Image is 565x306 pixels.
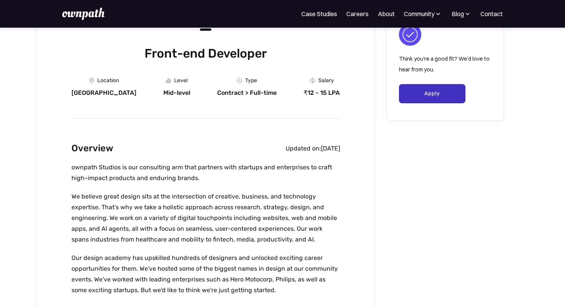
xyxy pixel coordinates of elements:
[174,78,188,84] div: Level
[399,53,491,75] p: Think you're a good fit? We'd love to hear from you.
[452,9,464,18] div: Blog
[89,78,94,84] img: Location Icon - Job Board X Webflow Template
[310,78,315,83] img: Money Icon - Job Board X Webflow Template
[71,45,340,62] h1: Front-end Developer
[286,145,321,152] div: Updated on:
[71,141,113,156] h2: Overview
[71,162,340,184] p: ownpath Studios is our consulting arm that partners with startups and enterprises to craft high-i...
[346,9,369,18] a: Careers
[301,9,337,18] a: Case Studies
[71,191,340,245] p: We believe great design sits at the intersection of creative, business, and technology expertise....
[217,89,277,97] div: Contract > Full-time
[71,89,136,97] div: [GEOGRAPHIC_DATA]
[480,9,503,18] a: Contact
[97,78,119,84] div: Location
[304,89,340,97] div: ₹12 - 15 LPA
[451,9,471,18] div: Blog
[404,9,434,18] div: Community
[404,9,442,18] div: Community
[318,78,334,84] div: Salary
[163,89,190,97] div: Mid-level
[237,78,242,83] img: Clock Icon - Job Board X Webflow Template
[71,253,340,296] p: Our design academy has upskilled hundreds of designers and unlocked exciting career opportunities...
[378,9,395,18] a: About
[399,84,465,103] a: Apply
[166,78,171,83] img: Graph Icon - Job Board X Webflow Template
[245,78,257,84] div: Type
[321,145,340,152] div: [DATE]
